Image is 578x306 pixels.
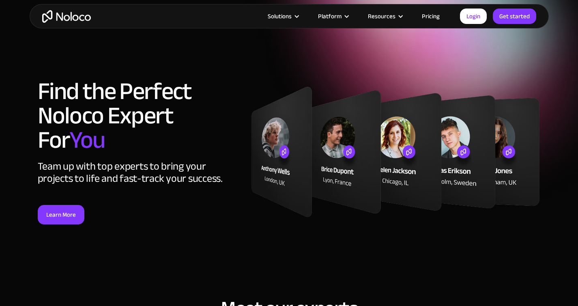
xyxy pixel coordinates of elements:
h1: Find the Perfect Noloco Expert For [38,79,243,152]
a: Learn More [38,205,84,224]
a: Login [460,9,487,24]
div: Team up with top experts to bring your projects to life and fast-track your success. [38,160,243,185]
span: You [69,117,105,163]
a: home [42,10,91,23]
div: Platform [308,11,358,22]
div: Platform [318,11,342,22]
a: Get started [493,9,536,24]
div: Solutions [258,11,308,22]
div: Resources [358,11,412,22]
a: Pricing [412,11,450,22]
div: Resources [368,11,395,22]
div: Solutions [268,11,292,22]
